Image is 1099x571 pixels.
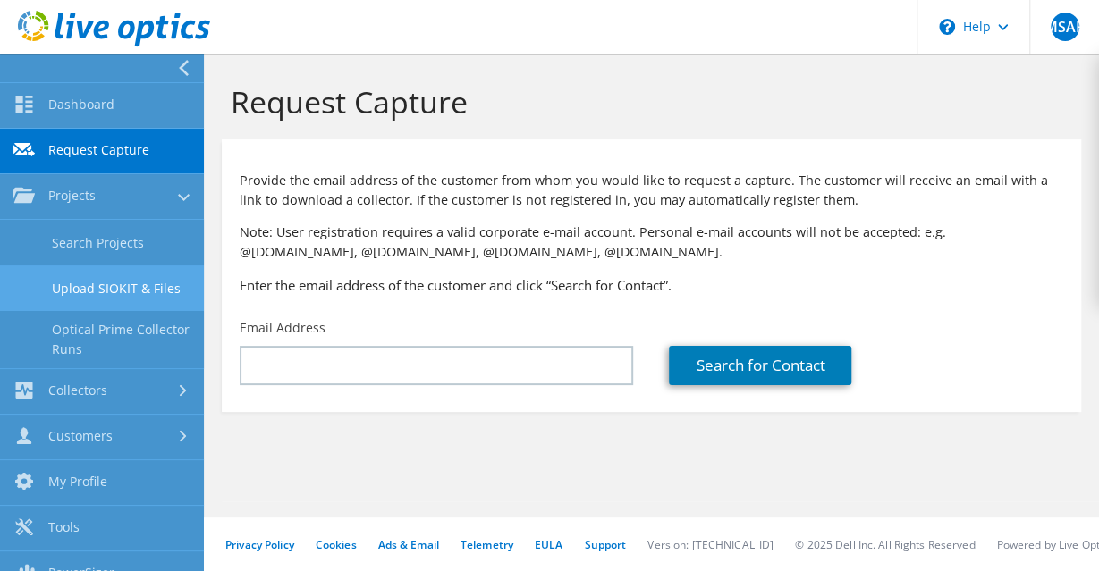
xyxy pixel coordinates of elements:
[378,537,439,552] a: Ads & Email
[240,223,1063,262] p: Note: User registration requires a valid corporate e-mail account. Personal e-mail accounts will ...
[669,346,851,385] a: Search for Contact
[1051,13,1079,41] span: MSAR
[316,537,357,552] a: Cookies
[240,275,1063,295] h3: Enter the email address of the customer and click “Search for Contact”.
[584,537,626,552] a: Support
[647,537,774,552] li: Version: [TECHNICAL_ID]
[535,537,562,552] a: EULA
[795,537,975,552] li: © 2025 Dell Inc. All Rights Reserved
[231,83,1063,121] h1: Request Capture
[939,19,955,35] svg: \n
[225,537,294,552] a: Privacy Policy
[461,537,513,552] a: Telemetry
[240,319,325,337] label: Email Address
[240,171,1063,210] p: Provide the email address of the customer from whom you would like to request a capture. The cust...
